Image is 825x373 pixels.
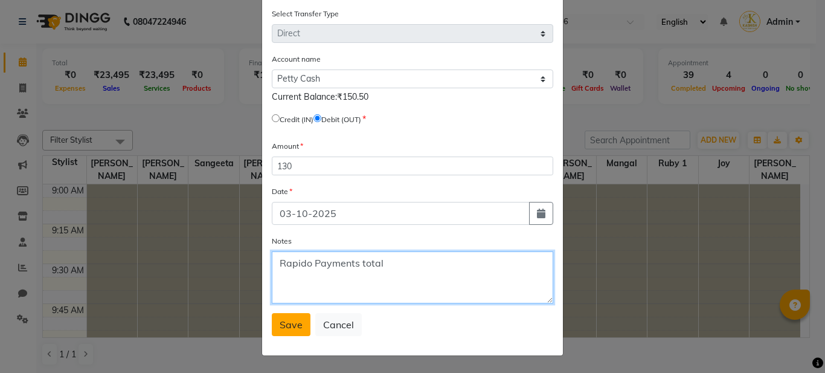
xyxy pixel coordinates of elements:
[280,114,313,125] label: Credit (IN)
[272,91,368,102] span: Current Balance:₹150.50
[321,114,361,125] label: Debit (OUT)
[272,8,339,19] label: Select Transfer Type
[272,313,310,336] button: Save
[272,54,321,65] label: Account name
[280,319,303,331] span: Save
[272,236,292,247] label: Notes
[272,186,292,197] label: Date
[315,313,362,336] button: Cancel
[272,141,303,152] label: Amount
